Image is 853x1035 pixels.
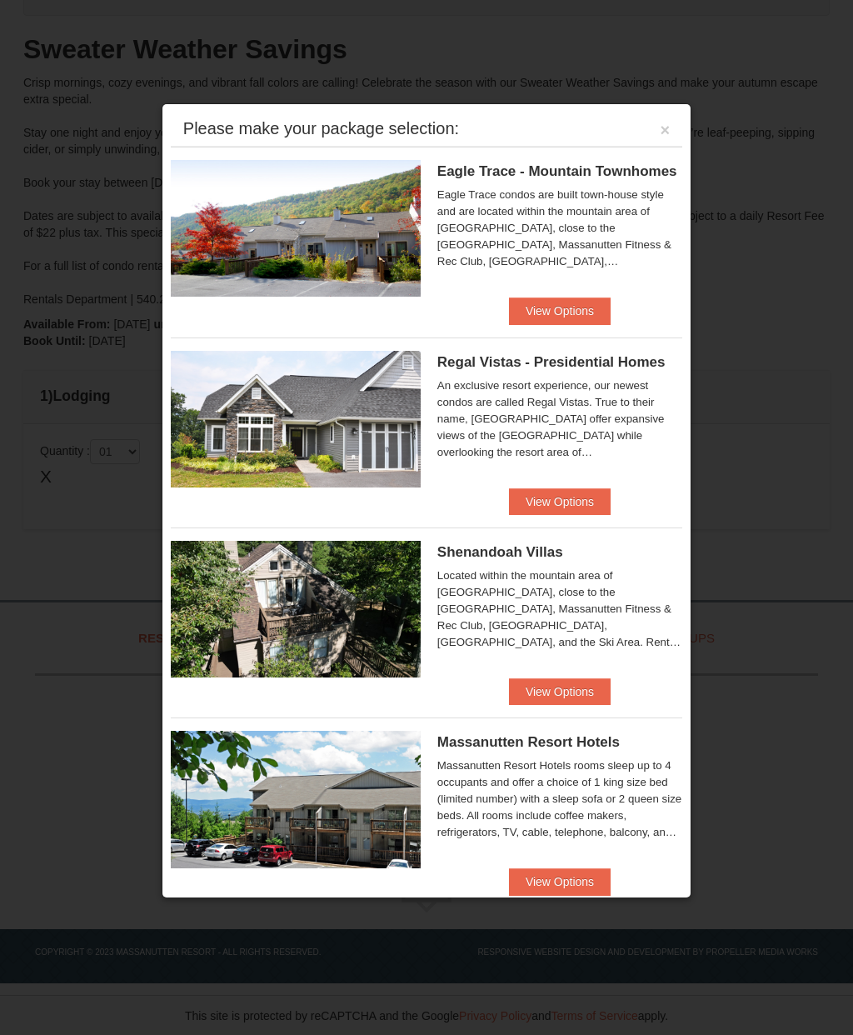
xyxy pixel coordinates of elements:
[661,122,671,138] button: ×
[509,868,611,895] button: View Options
[437,757,682,841] div: Massanutten Resort Hotels rooms sleep up to 4 occupants and offer a choice of 1 king size bed (li...
[437,734,620,750] span: Massanutten Resort Hotels
[509,678,611,705] button: View Options
[183,120,459,137] div: Please make your package selection:
[437,354,666,370] span: Regal Vistas - Presidential Homes
[437,187,682,270] div: Eagle Trace condos are built town-house style and are located within the mountain area of [GEOGRA...
[437,377,682,461] div: An exclusive resort experience, our newest condos are called Regal Vistas. True to their name, [G...
[509,488,611,515] button: View Options
[437,544,563,560] span: Shenandoah Villas
[171,160,421,297] img: 19218983-1-9b289e55.jpg
[509,297,611,324] button: View Options
[171,541,421,677] img: 19219019-2-e70bf45f.jpg
[437,567,682,651] div: Located within the mountain area of [GEOGRAPHIC_DATA], close to the [GEOGRAPHIC_DATA], Massanutte...
[437,163,677,179] span: Eagle Trace - Mountain Townhomes
[171,351,421,487] img: 19218991-1-902409a9.jpg
[171,731,421,867] img: 19219026-1-e3b4ac8e.jpg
